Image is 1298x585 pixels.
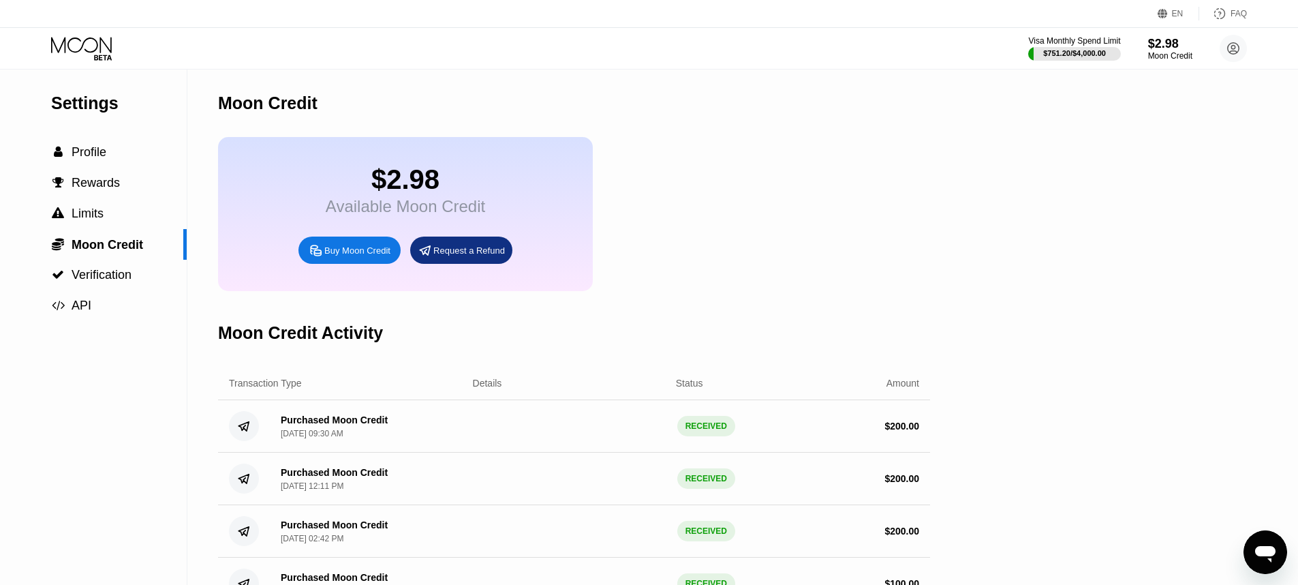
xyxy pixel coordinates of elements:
[72,268,132,282] span: Verification
[884,473,919,484] div: $ 200.00
[1199,7,1247,20] div: FAQ
[281,534,343,543] div: [DATE] 02:42 PM
[72,145,106,159] span: Profile
[1028,36,1120,61] div: Visa Monthly Spend Limit$751.20/$4,000.00
[218,93,318,113] div: Moon Credit
[1148,51,1192,61] div: Moon Credit
[54,146,63,158] span: 
[677,468,735,489] div: RECEIVED
[51,93,187,113] div: Settings
[52,207,64,220] span: 
[1043,49,1106,57] div: $751.20 / $4,000.00
[677,521,735,541] div: RECEIVED
[326,164,485,195] div: $2.98
[884,526,919,537] div: $ 200.00
[1158,7,1199,20] div: EN
[281,481,343,491] div: [DATE] 12:11 PM
[281,520,388,530] div: Purchased Moon Credit
[72,238,143,252] span: Moon Credit
[281,429,343,438] div: [DATE] 09:30 AM
[886,378,919,389] div: Amount
[473,378,502,389] div: Details
[676,378,703,389] div: Status
[72,299,91,312] span: API
[326,197,485,216] div: Available Moon Credit
[51,207,65,220] div: 
[1243,530,1287,574] iframe: Button to launch messaging window
[324,245,390,256] div: Buy Moon Credit
[52,269,64,281] span: 
[52,299,65,312] span: 
[1231,9,1247,18] div: FAQ
[72,176,120,190] span: Rewards
[281,467,388,478] div: Purchased Moon Credit
[281,415,388,425] div: Purchased Moon Credit
[51,177,65,189] div: 
[1148,37,1192,61] div: $2.98Moon Credit
[51,299,65,312] div: 
[72,207,104,220] span: Limits
[51,269,65,281] div: 
[410,237,512,264] div: Request a Refund
[218,323,383,343] div: Moon Credit Activity
[884,421,919,432] div: $ 200.00
[433,245,505,256] div: Request a Refund
[1172,9,1184,18] div: EN
[677,416,735,436] div: RECEIVED
[298,237,401,264] div: Buy Moon Credit
[1148,37,1192,51] div: $2.98
[1028,36,1120,46] div: Visa Monthly Spend Limit
[229,378,302,389] div: Transaction Type
[52,237,64,251] span: 
[51,237,65,251] div: 
[52,177,64,189] span: 
[281,572,388,583] div: Purchased Moon Credit
[51,146,65,158] div: 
